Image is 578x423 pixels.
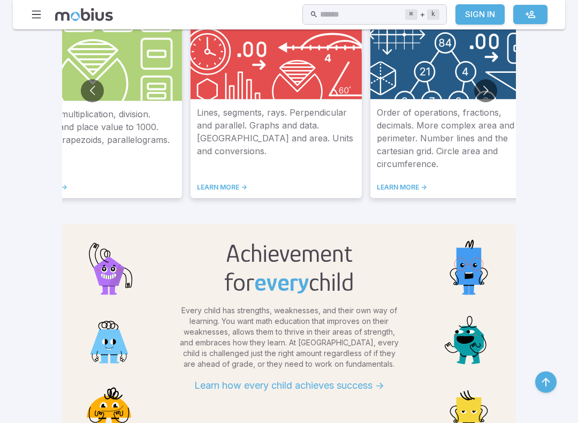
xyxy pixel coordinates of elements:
[474,80,497,103] button: Go to next slide
[405,9,417,20] kbd: ⌘
[79,237,139,297] img: pentagon.svg
[197,107,355,171] p: Lines, segments, rays. Perpendicular and parallel. Graphs and data. [GEOGRAPHIC_DATA] and area. U...
[254,268,309,297] span: every
[224,239,354,268] h2: Achievement
[427,9,439,20] kbd: k
[377,107,535,171] p: Order of operations, fractions, decimals. More complex area and perimeter. Number lines and the c...
[177,306,401,370] p: Every child has strengths, weaknesses, and their own way of learning. You want math education tha...
[177,370,401,394] a: Learn how every child achieves success ->
[439,237,499,297] img: rectangle.svg
[455,4,505,25] a: Sign In
[197,184,355,192] a: LEARN MORE ->
[191,5,362,100] img: Grade 4
[405,8,439,21] div: +
[439,306,499,366] img: octagon.svg
[11,5,182,102] img: Grade 3
[377,184,535,192] a: LEARN MORE ->
[370,5,542,100] img: Grade 5
[224,268,354,297] h2: for child
[17,108,176,171] p: Fractions, multiplication, division. Decimals, and place value to 1000. Triangles, trapezoids, pa...
[81,80,104,103] button: Go to previous slide
[17,184,176,192] a: LEARN MORE ->
[79,306,139,366] img: trapezoid.svg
